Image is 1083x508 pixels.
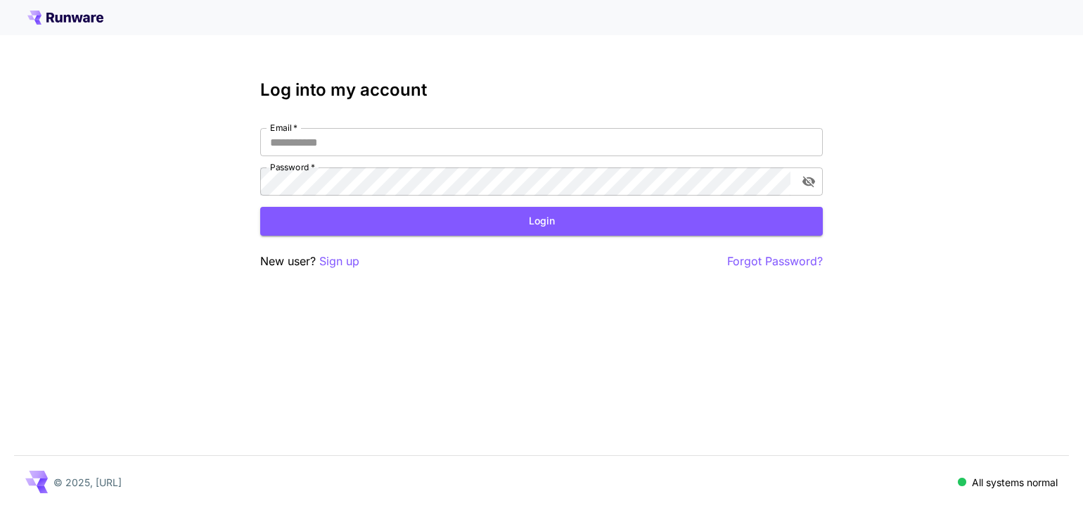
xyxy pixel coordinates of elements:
button: Login [260,207,823,236]
p: © 2025, [URL] [53,475,122,490]
h3: Log into my account [260,80,823,100]
label: Email [270,122,297,134]
p: All systems normal [972,475,1058,490]
label: Password [270,161,315,173]
p: New user? [260,253,359,270]
button: Forgot Password? [727,253,823,270]
button: Sign up [319,253,359,270]
button: toggle password visibility [796,169,821,194]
